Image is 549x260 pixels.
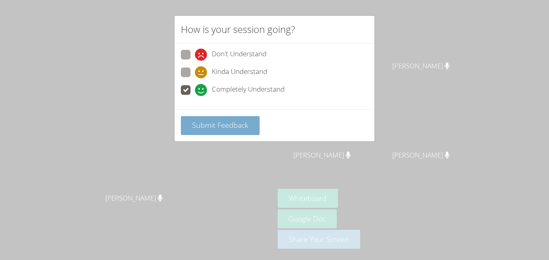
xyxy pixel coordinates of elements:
[192,120,248,130] span: Submit Feedback
[181,22,295,37] h2: How is your session going?
[212,49,266,61] span: Don't Understand
[212,84,285,96] span: Completely Understand
[181,116,260,135] button: Submit Feedback
[212,66,267,78] span: Kinda Understand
